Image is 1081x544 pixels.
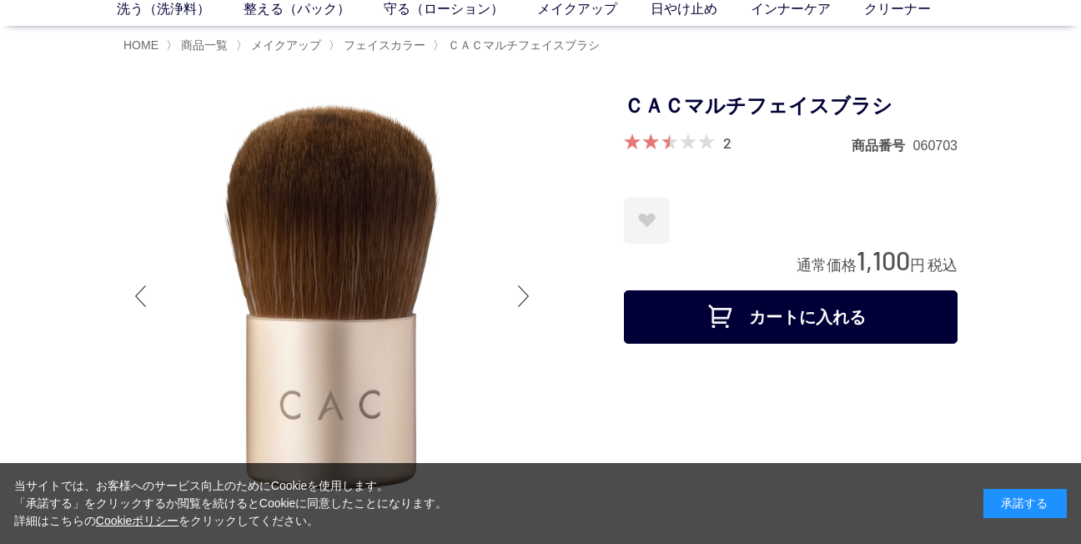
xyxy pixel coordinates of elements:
[329,38,430,53] li: 〉
[123,38,158,52] a: HOME
[624,88,958,125] h1: ＣＡＣマルチフェイスブラシ
[166,38,232,53] li: 〉
[340,38,425,52] a: フェイスカラー
[433,38,604,53] li: 〉
[857,244,910,275] span: 1,100
[236,38,325,53] li: 〉
[624,290,958,344] button: カートに入れる
[624,198,670,244] a: お気に入りに登録する
[123,88,540,505] img: ＣＡＣマルチフェイスブラシ
[983,489,1067,518] div: 承諾する
[910,257,925,274] span: 円
[251,38,321,52] span: メイクアップ
[797,257,857,274] span: 通常価格
[852,137,913,154] dt: 商品番号
[913,137,958,154] dd: 060703
[248,38,321,52] a: メイクアップ
[448,38,600,52] span: ＣＡＣマルチフェイスブラシ
[445,38,600,52] a: ＣＡＣマルチフェイスブラシ
[344,38,425,52] span: フェイスカラー
[928,257,958,274] span: 税込
[14,477,448,530] div: 当サイトでは、お客様へのサービス向上のためにCookieを使用します。 「承諾する」をクリックするか閲覧を続けるとCookieに同意したことになります。 詳細はこちらの をクリックしてください。
[181,38,228,52] span: 商品一覧
[178,38,228,52] a: 商品一覧
[96,514,179,527] a: Cookieポリシー
[723,133,732,152] a: 2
